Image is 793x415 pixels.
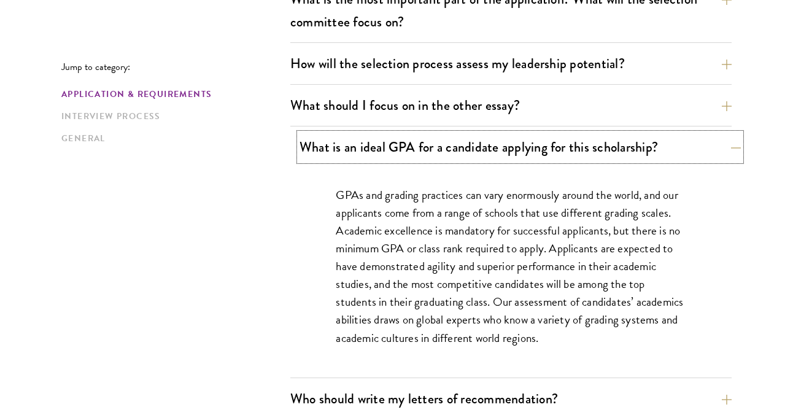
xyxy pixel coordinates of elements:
[336,186,686,347] p: GPAs and grading practices can vary enormously around the world, and our applicants come from a r...
[61,110,283,123] a: Interview Process
[290,50,732,77] button: How will the selection process assess my leadership potential?
[61,132,283,145] a: General
[290,91,732,119] button: What should I focus on in the other essay?
[61,61,290,72] p: Jump to category:
[290,385,732,413] button: Who should write my letters of recommendation?
[300,133,741,161] button: What is an ideal GPA for a candidate applying for this scholarship?
[61,88,283,101] a: Application & Requirements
